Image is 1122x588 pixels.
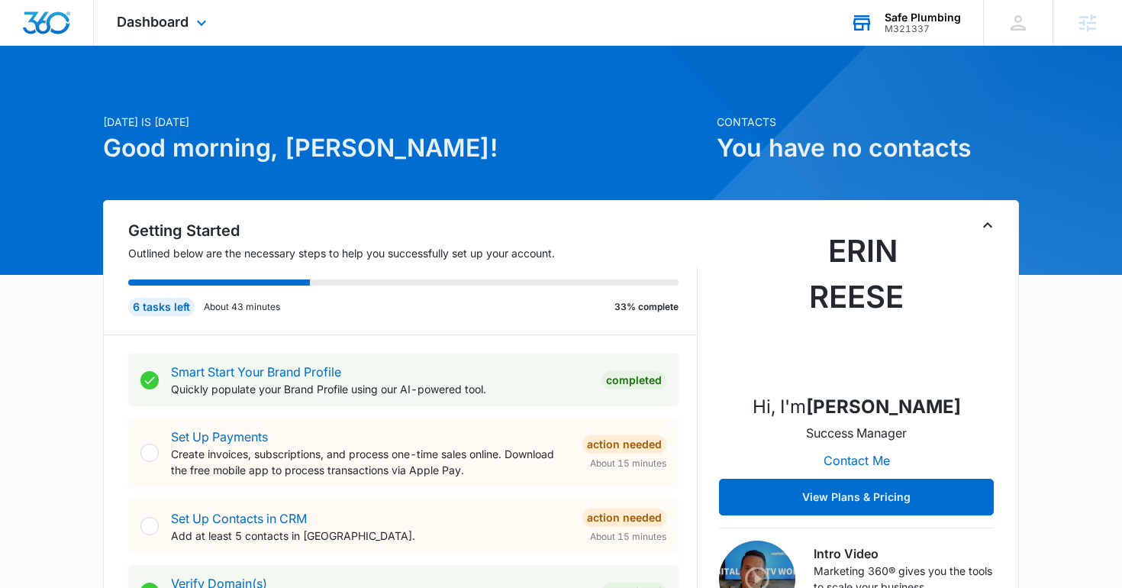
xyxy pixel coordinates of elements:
div: Completed [601,371,666,389]
h3: Intro Video [814,544,994,563]
p: About 43 minutes [204,300,280,314]
p: Success Manager [806,424,907,442]
p: Contacts [717,114,1019,130]
p: Create invoices, subscriptions, and process one-time sales online. Download the free mobile app t... [171,446,570,478]
div: account id [885,24,961,34]
h1: Good morning, [PERSON_NAME]! [103,130,708,166]
div: account name [885,11,961,24]
h1: You have no contacts [717,130,1019,166]
span: Dashboard [117,14,189,30]
p: Add at least 5 contacts in [GEOGRAPHIC_DATA]. [171,528,570,544]
span: About 15 minutes [590,530,666,544]
p: 33% complete [614,300,679,314]
p: Outlined below are the necessary steps to help you successfully set up your account. [128,245,698,261]
div: Action Needed [582,509,666,527]
p: Hi, I'm [753,393,961,421]
a: Set Up Contacts in CRM [171,511,307,526]
h2: Getting Started [128,219,698,242]
button: Contact Me [808,442,905,479]
img: Erin Reese [780,228,933,381]
span: About 15 minutes [590,457,666,470]
div: 6 tasks left [128,298,195,316]
p: [DATE] is [DATE] [103,114,708,130]
div: Action Needed [582,435,666,454]
a: Smart Start Your Brand Profile [171,364,341,380]
strong: [PERSON_NAME] [806,396,961,418]
button: View Plans & Pricing [719,479,994,515]
a: Set Up Payments [171,429,268,444]
p: Quickly populate your Brand Profile using our AI-powered tool. [171,381,589,397]
button: Toggle Collapse [979,216,997,234]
